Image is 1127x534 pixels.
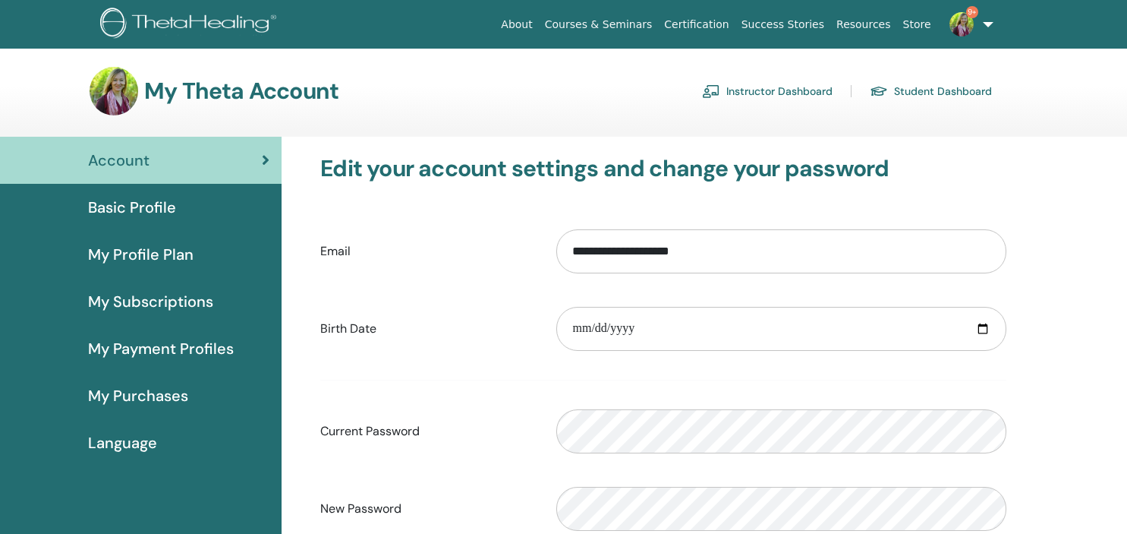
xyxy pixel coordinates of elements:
span: My Profile Plan [88,243,194,266]
span: My Payment Profiles [88,337,234,360]
span: Account [88,149,150,172]
span: 9+ [966,6,978,18]
label: Birth Date [309,314,545,343]
img: graduation-cap.svg [870,85,888,98]
a: Instructor Dashboard [702,79,833,103]
span: My Purchases [88,384,188,407]
img: chalkboard-teacher.svg [702,84,720,98]
label: Current Password [309,417,545,446]
label: Email [309,237,545,266]
h3: My Theta Account [144,77,338,105]
img: default.jpg [949,12,974,36]
a: Resources [830,11,897,39]
h3: Edit your account settings and change your password [320,155,1006,182]
a: Student Dashboard [870,79,992,103]
a: Success Stories [735,11,830,39]
img: default.jpg [90,67,138,115]
span: Language [88,431,157,454]
a: Store [897,11,937,39]
a: About [495,11,538,39]
span: My Subscriptions [88,290,213,313]
span: Basic Profile [88,196,176,219]
label: New Password [309,495,545,523]
img: logo.png [100,8,282,42]
a: Certification [658,11,735,39]
a: Courses & Seminars [539,11,659,39]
